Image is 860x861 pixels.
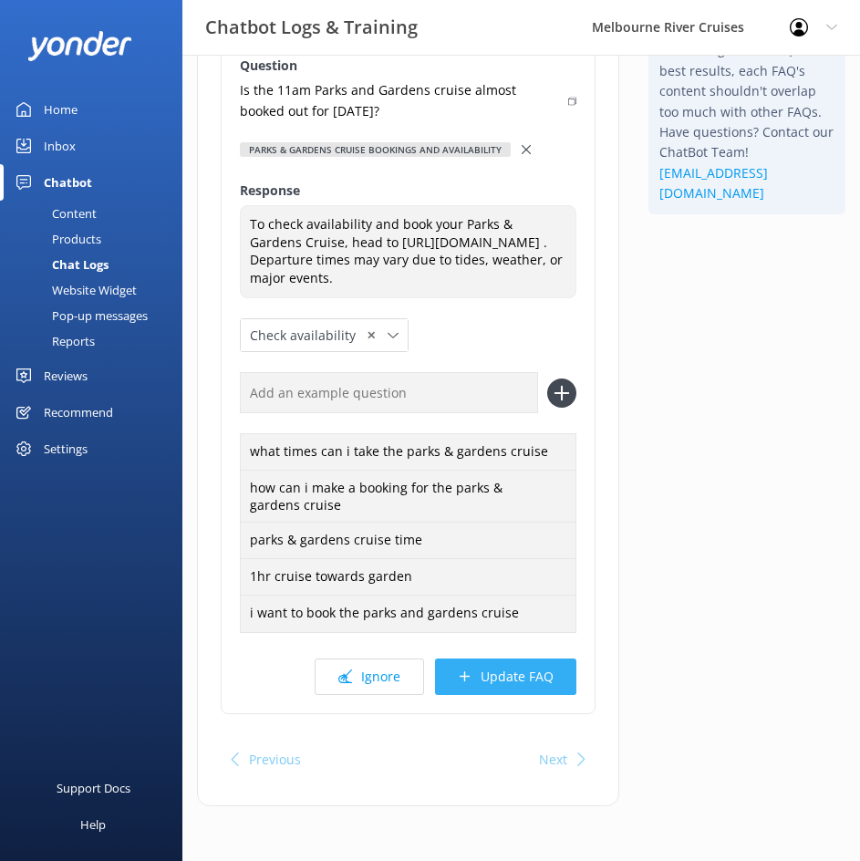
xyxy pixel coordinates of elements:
div: Reports [11,328,95,354]
div: Products [11,226,101,252]
label: Question [240,56,576,76]
input: Add an example question [240,372,538,413]
div: Recommend [44,394,113,430]
img: yonder-white-logo.png [27,31,132,61]
div: what times can i take the parks & gardens cruise [240,433,576,472]
h3: Chatbot Logs & Training [205,13,418,42]
a: Website Widget [11,277,182,303]
a: Reports [11,328,182,354]
div: i want to book the parks and gardens cruise [240,595,576,633]
div: Home [44,91,78,128]
div: parks & gardens cruise time [240,522,576,560]
a: [EMAIL_ADDRESS][DOMAIN_NAME] [659,164,768,202]
span: Check availability [250,326,367,346]
div: Parks & Gardens Cruise bookings and availability [240,142,511,157]
div: Chat Logs [11,252,109,277]
div: Chatbot [44,164,92,201]
div: how can i make a booking for the parks & gardens cruise [240,470,576,523]
div: Settings [44,430,88,467]
a: Pop-up messages [11,303,182,328]
div: Support Docs [57,770,130,806]
div: Reviews [44,358,88,394]
a: Chat Logs [11,252,182,277]
span: ✕ [367,327,376,344]
div: 1hr cruise towards garden [240,558,576,596]
div: Inbox [44,128,76,164]
div: Website Widget [11,277,137,303]
div: Help [80,806,106,843]
button: Ignore [315,659,424,695]
button: Update FAQ [435,659,576,695]
textarea: To check availability and book your Parks & Gardens Cruise, head to [URL][DOMAIN_NAME] . Departur... [240,205,576,298]
a: Content [11,201,182,226]
p: Is the 11am Parks and Gardens cruise almost booked out for [DATE]? [240,80,557,121]
label: Response [240,181,576,201]
div: Pop-up messages [11,303,148,328]
div: Content [11,201,97,226]
a: Products [11,226,182,252]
